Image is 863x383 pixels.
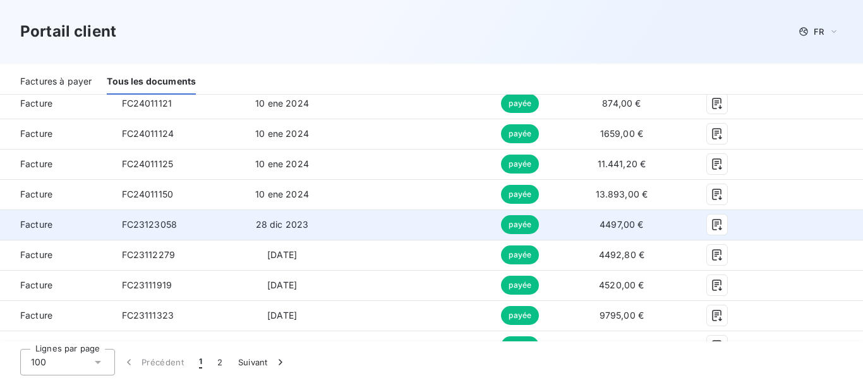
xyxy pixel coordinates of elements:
[122,98,172,109] span: FC24011121
[199,356,202,368] span: 1
[501,155,539,174] span: payée
[267,280,297,290] span: [DATE]
[602,98,641,109] span: 874,00 €
[10,158,102,170] span: Facture
[600,219,643,230] span: 4497,00 €
[600,310,644,321] span: 9795,00 €
[10,218,102,231] span: Facture
[122,249,176,260] span: FC23112279
[122,340,174,351] span: FC23111325
[107,68,196,95] div: Tous les documents
[501,336,539,355] span: payée
[255,158,309,169] span: 10 ene 2024
[596,189,648,199] span: 13.893,00 €
[10,339,102,352] span: Facture
[256,219,309,230] span: 28 dic 2023
[10,249,102,261] span: Facture
[267,340,297,351] span: [DATE]
[255,189,309,199] span: 10 ene 2024
[122,280,172,290] span: FC23111919
[599,249,644,260] span: 4492,80 €
[20,20,116,43] h3: Portail client
[231,349,294,375] button: Suivant
[267,249,297,260] span: [DATE]
[122,310,174,321] span: FC23111323
[598,158,646,169] span: 11.441,20 €
[122,158,174,169] span: FC24011125
[501,276,539,295] span: payée
[10,309,102,322] span: Facture
[814,27,824,37] span: FR
[10,188,102,201] span: Facture
[501,124,539,143] span: payée
[122,219,178,230] span: FC23123058
[10,97,102,110] span: Facture
[255,98,309,109] span: 10 ene 2024
[115,349,191,375] button: Précédent
[501,245,539,264] span: payée
[31,356,46,368] span: 100
[10,279,102,292] span: Facture
[191,349,210,375] button: 1
[10,127,102,140] span: Facture
[600,128,643,139] span: 1659,00 €
[255,128,309,139] span: 10 ene 2024
[501,306,539,325] span: payée
[501,94,539,113] span: payée
[501,185,539,204] span: payée
[122,128,174,139] span: FC24011124
[210,349,230,375] button: 2
[599,280,644,290] span: 4520,00 €
[20,68,92,95] div: Factures à payer
[122,189,174,199] span: FC24011150
[600,340,643,351] span: 8961,00 €
[501,215,539,234] span: payée
[267,310,297,321] span: [DATE]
